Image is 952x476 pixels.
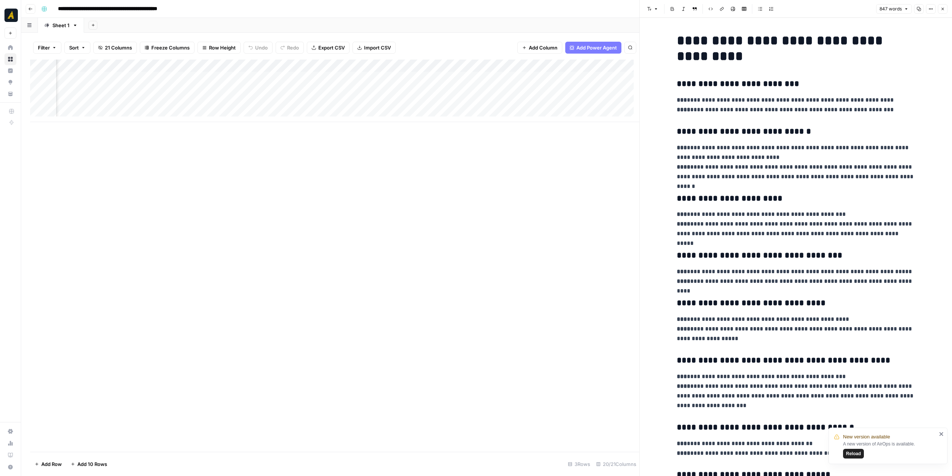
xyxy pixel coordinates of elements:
span: Redo [287,44,299,51]
span: Sort [69,44,79,51]
button: Import CSV [353,42,396,54]
a: Browse [4,53,16,65]
button: Undo [244,42,273,54]
span: New version available [843,433,890,441]
button: close [939,431,944,437]
span: Filter [38,44,50,51]
span: Row Height [209,44,236,51]
div: 20/21 Columns [593,458,639,470]
span: Add Column [529,44,557,51]
button: Add 10 Rows [66,458,112,470]
div: Sheet 1 [52,22,70,29]
span: Add 10 Rows [77,460,107,468]
span: 847 words [879,6,902,12]
img: Marketers in Demand Logo [4,9,18,22]
a: Home [4,42,16,54]
button: Row Height [197,42,241,54]
button: Add Power Agent [565,42,621,54]
button: Redo [276,42,304,54]
button: Reload [843,449,864,459]
a: Usage [4,437,16,449]
button: Filter [33,42,61,54]
button: Export CSV [307,42,350,54]
button: Add Column [517,42,562,54]
button: 847 words [876,4,912,14]
a: Opportunities [4,76,16,88]
span: Export CSV [318,44,345,51]
button: 21 Columns [93,42,137,54]
a: Your Data [4,88,16,100]
button: Add Row [30,458,66,470]
span: Add Power Agent [576,44,617,51]
button: Sort [64,42,90,54]
button: Freeze Columns [140,42,194,54]
a: Insights [4,65,16,77]
button: Help + Support [4,461,16,473]
a: Settings [4,425,16,437]
div: A new version of AirOps is available. [843,441,937,459]
a: Learning Hub [4,449,16,461]
span: Undo [255,44,268,51]
span: Reload [846,450,861,457]
span: 21 Columns [105,44,132,51]
span: Freeze Columns [151,44,190,51]
span: Add Row [41,460,62,468]
button: Workspace: Marketers in Demand [4,6,16,25]
span: Import CSV [364,44,391,51]
a: Sheet 1 [38,18,84,33]
div: 3 Rows [565,458,593,470]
